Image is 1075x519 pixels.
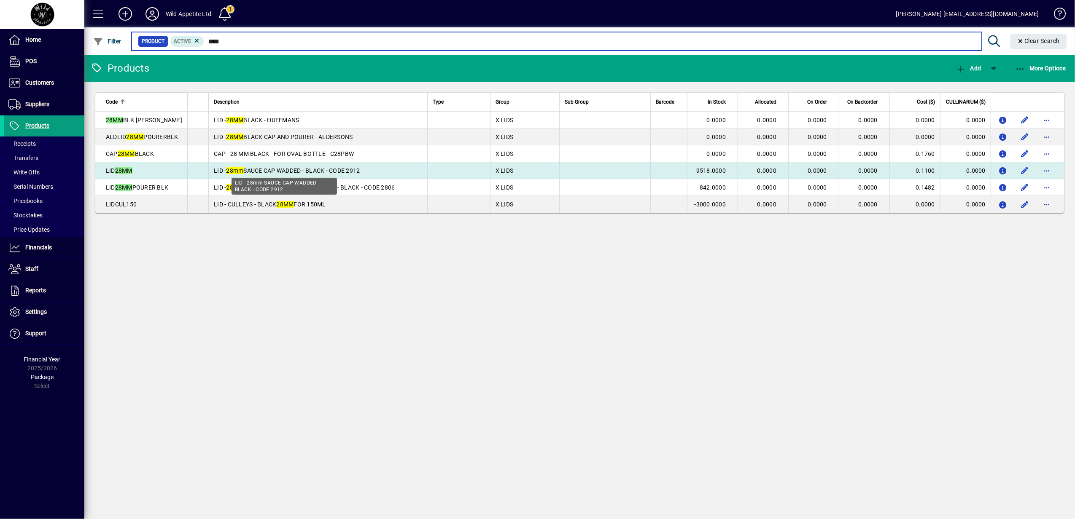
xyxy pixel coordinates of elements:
span: Financials [25,244,52,251]
div: Code [106,97,182,107]
div: Products [91,62,149,75]
div: Sub Group [565,97,645,107]
span: Product [142,37,164,45]
span: 0.0000 [808,150,827,157]
button: More options [1040,181,1053,194]
span: LID - CULLEYS - BLACK FOR 150ML [214,201,326,208]
span: Financial Year [24,356,61,363]
span: On Order [807,97,827,107]
span: 0.0000 [808,167,827,174]
span: Allocated [755,97,776,107]
span: Home [25,36,41,43]
span: In Stock [708,97,726,107]
td: 0.1100 [889,162,940,179]
td: 0.0000 [889,196,940,213]
span: -3000.0000 [695,201,726,208]
button: Edit [1018,113,1032,127]
span: X LIDS [496,201,514,208]
span: More Options [1015,65,1067,72]
button: Edit [1018,198,1032,211]
span: 0.0000 [757,134,777,140]
span: LID [106,167,132,174]
td: 0.0000 [940,179,991,196]
span: Stocktakes [8,212,43,219]
span: Barcode [656,97,674,107]
em: 28mm [226,184,244,191]
a: Suppliers [4,94,84,115]
span: CAP BLACK [106,150,154,157]
div: On Backorder [844,97,885,107]
span: Staff [25,265,38,272]
span: X LIDS [496,117,514,123]
div: Type [433,97,485,107]
span: Add [956,65,981,72]
span: LID - SAUCE (DRIPPER) CAP & POURER - BLACK - CODE 2806 [214,184,395,191]
span: 0.0000 [757,150,777,157]
button: Filter [91,34,124,49]
button: More Options [1013,61,1069,76]
a: Financials [4,237,84,258]
a: Serial Numbers [4,179,84,194]
span: 0.0000 [808,201,827,208]
button: Edit [1018,130,1032,144]
button: More options [1040,198,1053,211]
div: Barcode [656,97,682,107]
div: In Stock [692,97,733,107]
span: Package [31,374,54,380]
a: Reports [4,280,84,301]
a: Home [4,29,84,51]
a: Settings [4,302,84,323]
span: BLK [PERSON_NAME] [106,117,182,123]
div: On Order [794,97,835,107]
span: Type [433,97,444,107]
span: Settings [25,308,47,315]
a: Stocktakes [4,208,84,222]
span: Description [214,97,240,107]
span: Write Offs [8,169,40,176]
button: Edit [1018,181,1032,194]
span: Reports [25,287,46,294]
span: LID - BLACK - HUFFMANS [214,117,299,123]
span: LID - SAUCE CAP WADDED - BLACK - CODE 2912 [214,167,360,174]
span: 842.0000 [700,184,726,191]
span: Transfers [8,155,38,161]
em: 28MM [127,134,144,140]
span: Receipts [8,140,36,147]
a: POS [4,51,84,72]
span: Group [496,97,509,107]
span: CAP - 28 MM BLACK - FOR OVAL BOTTLE - C28PBW [214,150,354,157]
div: [PERSON_NAME] [EMAIL_ADDRESS][DOMAIN_NAME] [896,7,1039,21]
span: 0.0000 [707,134,726,140]
td: 0.0000 [940,162,991,179]
span: Suppliers [25,101,49,107]
a: Pricebooks [4,194,84,208]
a: Staff [4,259,84,280]
span: LIDCUL150 [106,201,137,208]
mat-chip: Activation Status: Active [170,36,204,47]
span: 0.0000 [757,184,777,191]
td: 0.0000 [889,128,940,145]
span: LID POURER BLK [106,184,168,191]
span: 9518.0000 [696,167,726,174]
span: Sub Group [565,97,589,107]
span: X LIDS [496,150,514,157]
span: Serial Numbers [8,183,53,190]
span: ALDLID POURERBLK [106,134,178,140]
td: 0.0000 [940,196,991,213]
td: 0.0000 [889,112,940,128]
span: X LIDS [496,134,514,140]
a: Price Updates [4,222,84,237]
td: 0.1760 [889,145,940,162]
span: Pricebooks [8,198,43,204]
td: 0.1482 [889,179,940,196]
span: X LIDS [496,167,514,174]
em: 28MM [115,167,132,174]
button: More options [1040,147,1053,161]
span: 0.0000 [757,117,777,123]
span: 0.0000 [707,150,726,157]
span: POS [25,58,37,64]
span: Active [174,38,191,44]
span: 0.0000 [859,117,878,123]
span: 0.0000 [808,184,827,191]
button: Add [954,61,983,76]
